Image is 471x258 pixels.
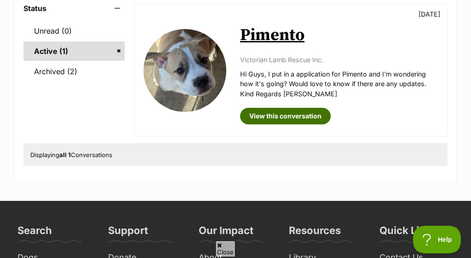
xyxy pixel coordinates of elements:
[240,69,438,99] p: Hi Guys, I put in a application for Pimento and I'm wondering how it's going? Would love to know ...
[379,224,437,242] h3: Quick Links
[30,151,112,158] span: Displaying Conversations
[199,224,253,242] h3: Our Impact
[240,25,304,46] a: Pimento
[215,240,235,257] span: Close
[23,62,125,81] a: Archived (2)
[59,151,71,158] strong: all 1
[144,29,226,112] img: Pimento
[108,224,148,242] h3: Support
[240,108,331,124] a: View this conversation
[17,224,52,242] h3: Search
[23,41,125,61] a: Active (1)
[23,21,125,41] a: Unread (0)
[23,4,125,12] header: Status
[413,226,462,253] iframe: Help Scout Beacon - Open
[419,9,440,19] p: [DATE]
[289,224,341,242] h3: Resources
[240,55,438,64] p: Victorian Lamb Rescue Inc.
